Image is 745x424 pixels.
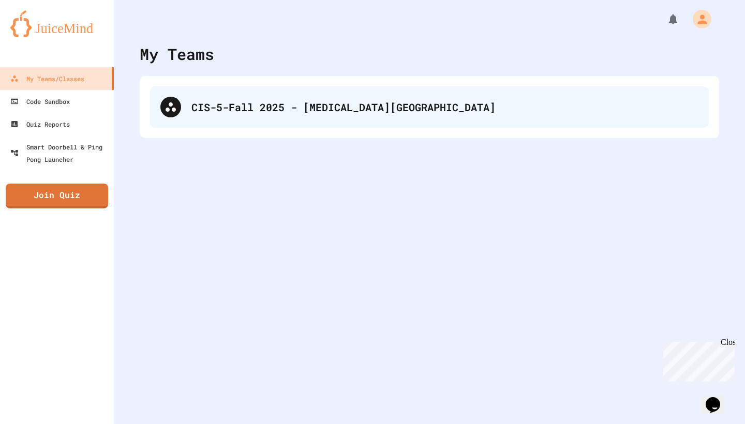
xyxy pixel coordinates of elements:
[150,86,709,128] div: CIS-5-Fall 2025 - [MEDICAL_DATA][GEOGRAPHIC_DATA]
[191,99,698,115] div: CIS-5-Fall 2025 - [MEDICAL_DATA][GEOGRAPHIC_DATA]
[140,42,214,66] div: My Teams
[682,7,714,31] div: My Account
[702,383,735,414] iframe: chat widget
[10,72,84,85] div: My Teams/Classes
[659,338,735,382] iframe: chat widget
[10,10,103,37] img: logo-orange.svg
[6,184,108,208] a: Join Quiz
[648,10,682,28] div: My Notifications
[4,4,71,66] div: Chat with us now!Close
[10,141,110,165] div: Smart Doorbell & Ping Pong Launcher
[10,118,70,130] div: Quiz Reports
[10,95,70,108] div: Code Sandbox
